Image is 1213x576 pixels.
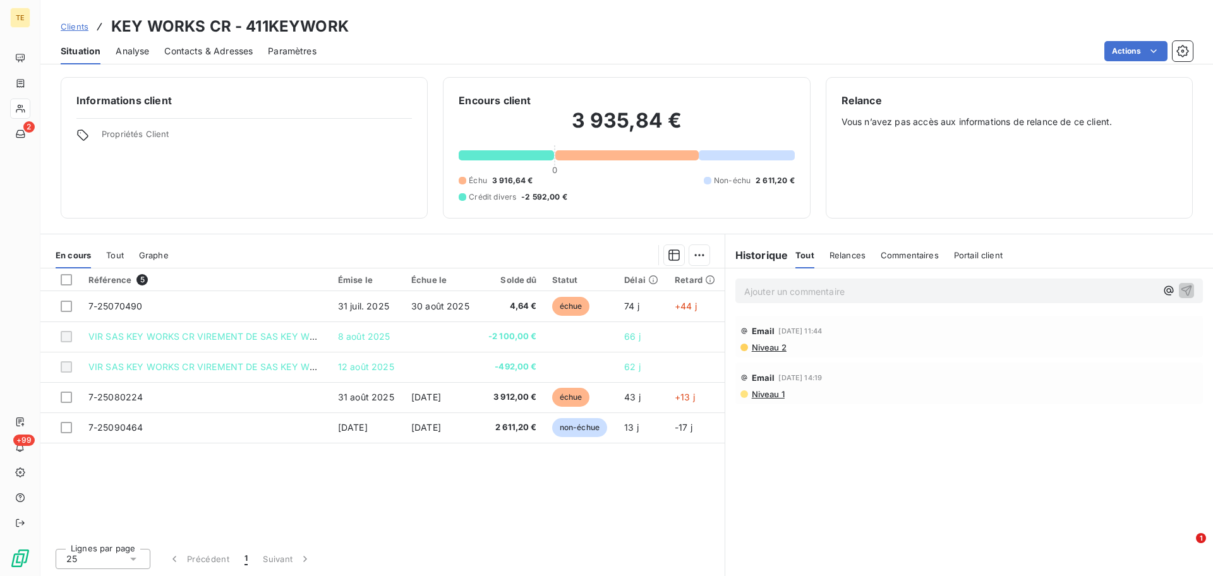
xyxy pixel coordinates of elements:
[10,548,30,568] img: Logo LeanPay
[338,331,390,342] span: 8 août 2025
[751,342,787,352] span: Niveau 2
[88,422,143,433] span: 7-25090464
[624,331,641,342] span: 66 j
[411,422,441,433] span: [DATE]
[338,361,394,372] span: 12 août 2025
[778,327,822,335] span: [DATE] 11:44
[624,301,639,311] span: 74 j
[56,250,91,260] span: En cours
[725,248,788,263] h6: Historique
[552,275,610,285] div: Statut
[61,20,88,33] a: Clients
[486,300,537,313] span: 4,64 €
[842,93,1177,203] div: Vous n’avez pas accès aux informations de relance de ce client.
[338,301,389,311] span: 31 juil. 2025
[116,45,149,57] span: Analyse
[411,275,471,285] div: Échue le
[88,301,143,311] span: 7-25070490
[1196,533,1206,543] span: 1
[244,553,248,565] span: 1
[1170,533,1200,563] iframe: Intercom live chat
[338,392,394,402] span: 31 août 2025
[486,421,537,434] span: 2 611,20 €
[106,250,124,260] span: Tout
[411,392,441,402] span: [DATE]
[624,392,641,402] span: 43 j
[552,165,557,175] span: 0
[136,274,148,285] span: 5
[88,361,349,372] span: VIR SAS KEY WORKS CR VIREMENT DE SAS KEY WORKS CR
[469,191,516,203] span: Crédit divers
[756,175,795,186] span: 2 611,20 €
[752,326,775,336] span: Email
[954,250,1003,260] span: Portail client
[338,275,396,285] div: Émise le
[13,435,35,446] span: +99
[237,546,255,572] button: 1
[88,274,323,285] div: Référence
[552,297,590,316] span: échue
[552,418,607,437] span: non-échue
[521,191,567,203] span: -2 592,00 €
[338,422,368,433] span: [DATE]
[1104,41,1168,61] button: Actions
[61,21,88,32] span: Clients
[255,546,319,572] button: Suivant
[486,391,537,404] span: 3 912,00 €
[842,93,1177,108] h6: Relance
[486,330,537,343] span: -2 100,00 €
[492,175,533,186] span: 3 916,64 €
[88,392,143,402] span: 7-25080224
[160,546,237,572] button: Précédent
[552,388,590,407] span: échue
[675,392,695,402] span: +13 j
[23,121,35,133] span: 2
[61,45,100,57] span: Situation
[752,373,775,383] span: Email
[830,250,866,260] span: Relances
[10,8,30,28] div: TE
[675,422,692,433] span: -17 j
[411,301,469,311] span: 30 août 2025
[714,175,751,186] span: Non-échu
[88,331,349,342] span: VIR SAS KEY WORKS CR VIREMENT DE SAS KEY WORKS CR
[486,361,537,373] span: -492,00 €
[751,389,785,399] span: Niveau 1
[486,275,537,285] div: Solde dû
[164,45,253,57] span: Contacts & Adresses
[795,250,814,260] span: Tout
[459,93,531,108] h6: Encours client
[76,93,412,108] h6: Informations client
[66,553,77,565] span: 25
[139,250,169,260] span: Graphe
[268,45,317,57] span: Paramètres
[624,361,641,372] span: 62 j
[675,301,697,311] span: +44 j
[881,250,939,260] span: Commentaires
[624,422,639,433] span: 13 j
[102,129,412,147] span: Propriétés Client
[111,15,349,38] h3: KEY WORKS CR - 411KEYWORK
[675,275,717,285] div: Retard
[469,175,487,186] span: Échu
[624,275,660,285] div: Délai
[459,108,794,146] h2: 3 935,84 €
[778,374,822,381] span: [DATE] 14:19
